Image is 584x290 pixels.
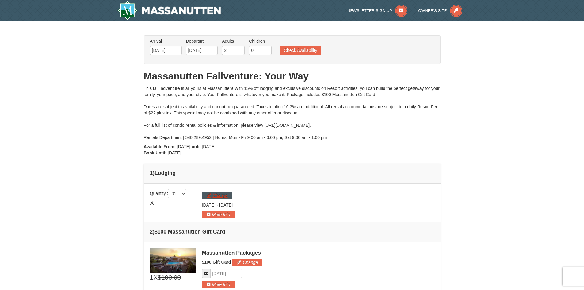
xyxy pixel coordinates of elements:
[347,8,407,13] a: Newsletter Sign Up
[280,46,321,55] button: Check Availability
[192,144,201,149] strong: until
[150,248,196,273] img: 6619879-1.jpg
[186,38,218,44] label: Departure
[202,211,235,218] button: More Info
[202,250,434,256] div: Massanutten Packages
[232,259,262,266] button: Change
[150,273,154,282] span: 1
[117,1,221,20] a: Massanutten Resort
[150,191,187,196] span: Quantity :
[202,260,231,265] span: $100 Gift Card
[249,38,272,44] label: Children
[222,38,245,44] label: Adults
[177,144,190,149] span: [DATE]
[202,192,232,199] button: Change
[153,170,155,176] span: )
[150,170,434,176] h4: 1 Lodging
[158,273,181,282] span: $100.00
[144,150,167,155] strong: Book Until:
[418,8,462,13] a: Owner's Site
[216,203,218,207] span: -
[418,8,447,13] span: Owner's Site
[144,70,441,82] h1: Massanutten Fallventure: Your Way
[144,85,441,141] div: This fall, adventure is all yours at Massanutten! With 15% off lodging and exclusive discounts on...
[202,281,235,288] button: More Info
[153,229,155,235] span: )
[202,203,216,207] span: [DATE]
[202,144,215,149] span: [DATE]
[144,144,176,149] strong: Available From:
[117,1,221,20] img: Massanutten Resort Logo
[150,38,182,44] label: Arrival
[168,150,181,155] span: [DATE]
[150,198,154,207] span: X
[153,273,158,282] span: X
[347,8,392,13] span: Newsletter Sign Up
[219,203,233,207] span: [DATE]
[150,229,434,235] h4: 2 $100 Massanutten Gift Card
